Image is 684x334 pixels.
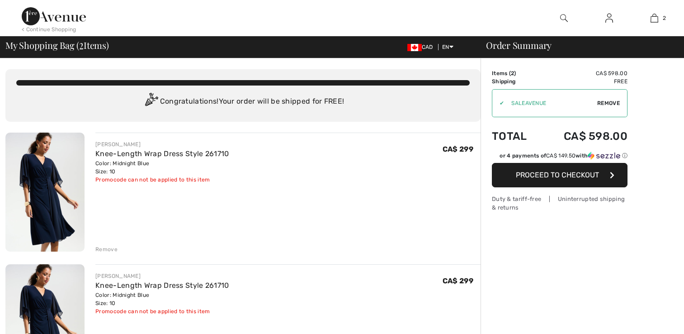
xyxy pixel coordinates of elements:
img: Knee-Length Wrap Dress Style 261710 [5,133,85,252]
span: Proceed to Checkout [516,171,599,179]
span: 2 [79,38,84,50]
span: 2 [663,14,666,22]
span: CA$ 149.50 [546,153,576,159]
a: 2 [632,13,676,24]
div: < Continue Shopping [22,25,76,33]
div: Congratulations! Your order will be shipped for FREE! [16,93,470,111]
a: Knee-Length Wrap Dress Style 261710 [95,281,229,290]
div: Color: Midnight Blue Size: 10 [95,291,229,307]
td: Items ( ) [492,69,540,77]
span: 2 [511,70,514,76]
span: EN [442,44,453,50]
img: search the website [560,13,568,24]
div: [PERSON_NAME] [95,140,229,148]
div: Promocode can not be applied to this item [95,307,229,315]
img: Sezzle [588,152,620,160]
input: Promo code [504,90,597,117]
td: Shipping [492,77,540,86]
div: Promocode can not be applied to this item [95,176,229,184]
span: Remove [597,99,620,107]
td: CA$ 598.00 [540,69,627,77]
td: CA$ 598.00 [540,121,627,152]
img: My Bag [651,13,658,24]
div: or 4 payments of with [500,152,627,160]
span: CAD [407,44,437,50]
img: 1ère Avenue [22,7,86,25]
div: ✔ [492,99,504,107]
div: Remove [95,245,118,253]
td: Total [492,121,540,152]
div: Duty & tariff-free | Uninterrupted shipping & returns [492,195,627,212]
span: CA$ 299 [443,277,473,285]
div: or 4 payments ofCA$ 149.50withSezzle Click to learn more about Sezzle [492,152,627,163]
button: Proceed to Checkout [492,163,627,187]
img: My Info [605,13,613,24]
img: Canadian Dollar [407,44,422,51]
div: Color: Midnight Blue Size: 10 [95,159,229,176]
span: My Shopping Bag ( Items) [5,41,109,50]
div: [PERSON_NAME] [95,272,229,280]
img: Congratulation2.svg [142,93,160,111]
a: Sign In [598,13,620,24]
td: Free [540,77,627,86]
div: Order Summary [475,41,679,50]
a: Knee-Length Wrap Dress Style 261710 [95,149,229,158]
span: CA$ 299 [443,145,473,153]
